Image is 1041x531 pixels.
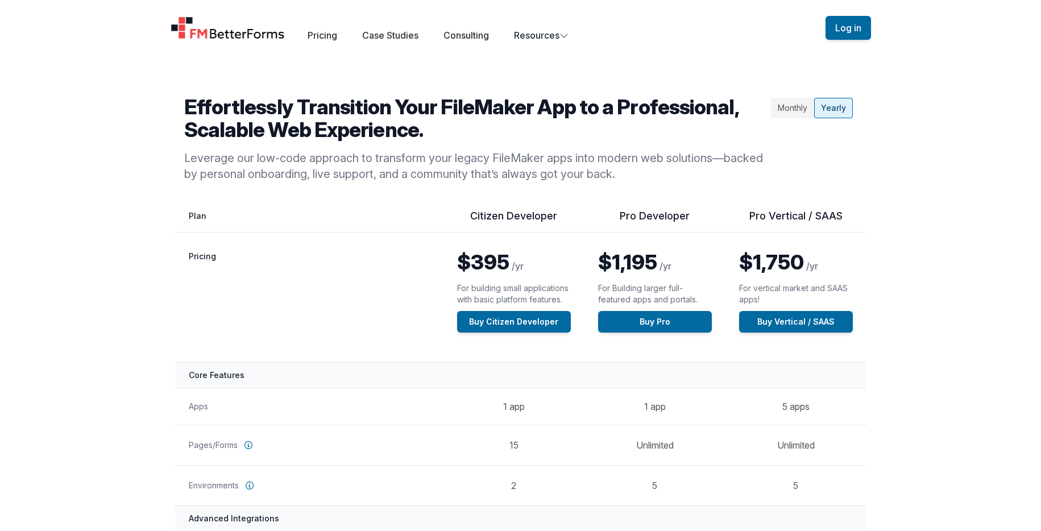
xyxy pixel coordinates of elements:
div: Monthly [771,98,814,118]
div: Yearly [814,98,853,118]
span: $395 [457,250,509,275]
p: For Building larger full-featured apps and portals. [598,283,712,305]
th: Advanced Integrations [175,505,866,531]
a: Home [171,16,285,39]
a: Pricing [308,30,337,41]
td: 5 apps [725,388,866,425]
span: $1,750 [739,250,804,275]
span: $1,195 [598,250,657,275]
h2: Effortlessly Transition Your FileMaker App to a Professional, Scalable Web Experience. [184,96,766,141]
td: Unlimited [725,425,866,465]
th: Environments [175,465,443,505]
span: Plan [189,211,206,221]
p: Leverage our low-code approach to transform your legacy FileMaker apps into modern web solutions—... [184,150,766,182]
th: Pages/Forms [175,425,443,465]
a: Buy Pro [598,311,712,333]
th: Citizen Developer [443,209,584,233]
a: Consulting [443,30,489,41]
button: Log in [826,16,871,40]
td: 1 app [443,388,584,425]
span: /yr [660,260,671,272]
th: Pricing [175,233,443,363]
td: 1 app [584,388,725,425]
p: For building small applications with basic platform features. [457,283,571,305]
nav: Global [157,14,885,42]
a: Buy Citizen Developer [457,311,571,333]
td: 5 [725,465,866,505]
th: Pro Developer [584,209,725,233]
th: Apps [175,388,443,425]
td: 5 [584,465,725,505]
td: 15 [443,425,584,465]
button: Resources [514,28,569,42]
a: Case Studies [362,30,418,41]
td: Unlimited [584,425,725,465]
th: Core Features [175,362,866,388]
td: 2 [443,465,584,505]
span: /yr [806,260,818,272]
p: For vertical market and SAAS apps! [739,283,853,305]
th: Pro Vertical / SAAS [725,209,866,233]
a: Buy Vertical / SAAS [739,311,853,333]
span: /yr [512,260,524,272]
